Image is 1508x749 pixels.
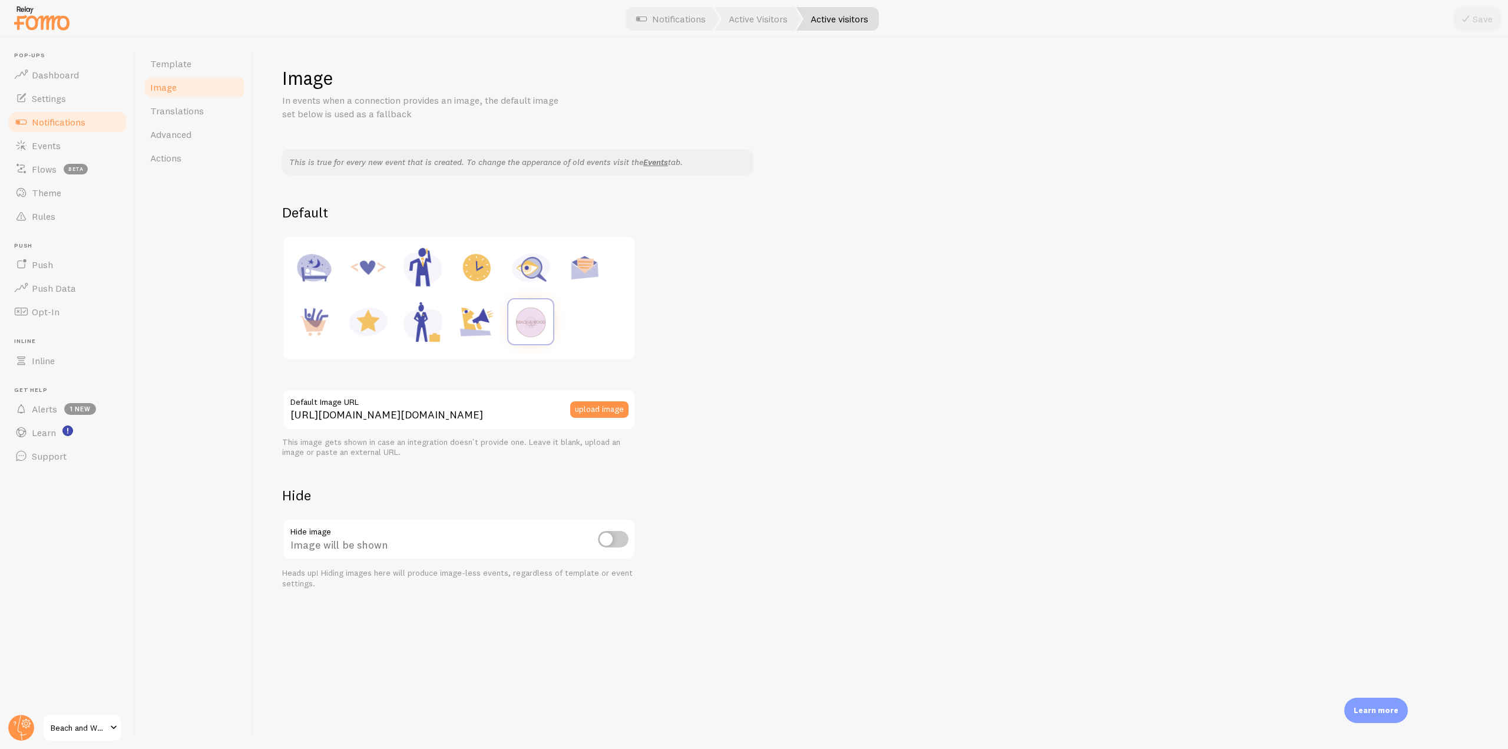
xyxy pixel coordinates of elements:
[143,146,246,170] a: Actions
[282,94,565,121] p: In events when a connection provides an image, the default image set below is used as a fallback
[643,157,668,167] a: Events
[1344,698,1408,723] div: Learn more
[51,721,107,735] span: Beach and Wood
[7,181,128,204] a: Theme
[150,152,181,164] span: Actions
[14,387,128,394] span: Get Help
[282,203,1480,222] h2: Default
[282,66,1480,90] h1: Image
[7,397,128,421] a: Alerts 1 new
[64,164,88,174] span: beta
[7,110,128,134] a: Notifications
[32,163,57,175] span: Flows
[400,299,445,344] img: Female Executive
[32,355,55,367] span: Inline
[7,134,128,157] a: Events
[143,99,246,123] a: Translations
[14,338,128,345] span: Inline
[143,52,246,75] a: Template
[454,299,499,344] img: Shoutout
[7,157,128,181] a: Flows beta
[454,245,499,290] img: Appointment
[32,403,57,415] span: Alerts
[282,486,636,504] h2: Hide
[7,421,128,444] a: Learn
[400,245,445,290] img: Male Executive
[7,300,128,324] a: Opt-In
[42,714,122,742] a: Beach and Wood
[282,437,636,458] div: This image gets shown in case an integration doesn't provide one. Leave it blank, upload an image...
[32,93,66,104] span: Settings
[292,299,336,344] img: Purchase
[508,245,553,290] img: Inquiry
[150,128,191,140] span: Advanced
[62,425,73,436] svg: <p>Watch New Feature Tutorials!</p>
[346,299,391,344] img: Rating
[12,3,71,33] img: fomo-relay-logo-orange.svg
[32,450,67,462] span: Support
[7,276,128,300] a: Push Data
[282,568,636,589] div: Heads up! Hiding images here will produce image-less events, regardless of template or event sett...
[150,58,191,70] span: Template
[14,242,128,250] span: Push
[143,123,246,146] a: Advanced
[289,156,746,168] p: This is true for every new event that is created. To change the apperance of old events visit the...
[7,63,128,87] a: Dashboard
[150,81,177,93] span: Image
[143,75,246,99] a: Image
[282,519,636,562] div: Image will be shown
[563,245,607,290] img: Newsletter
[32,427,56,438] span: Learn
[7,253,128,276] a: Push
[32,140,61,151] span: Events
[282,389,636,409] label: Default Image URL
[292,245,336,290] img: Accommodation
[32,116,85,128] span: Notifications
[32,282,76,294] span: Push Data
[346,245,391,290] img: Code
[32,187,61,199] span: Theme
[7,444,128,468] a: Support
[32,259,53,270] span: Push
[515,299,547,344] img: Custom
[32,69,79,81] span: Dashboard
[32,306,59,318] span: Opt-In
[7,204,128,228] a: Rules
[14,52,128,60] span: Pop-ups
[150,105,204,117] span: Translations
[570,401,629,418] button: upload image
[64,403,96,415] span: 1 new
[1354,705,1398,716] p: Learn more
[7,87,128,110] a: Settings
[7,349,128,372] a: Inline
[32,210,55,222] span: Rules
